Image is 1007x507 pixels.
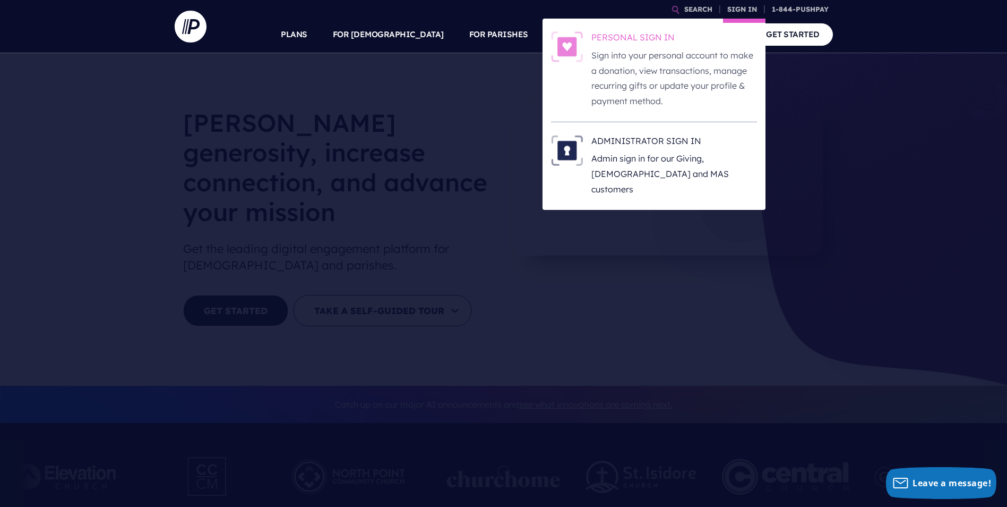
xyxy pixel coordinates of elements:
[886,467,996,499] button: Leave a message!
[591,48,757,109] p: Sign into your personal account to make a donation, view transactions, manage recurring gifts or ...
[551,135,583,166] img: ADMINISTRATOR SIGN IN - Illustration
[591,135,757,151] h6: ADMINISTRATOR SIGN IN
[591,31,757,47] h6: PERSONAL SIGN IN
[469,16,528,53] a: FOR PARISHES
[913,477,991,489] span: Leave a message!
[551,31,583,62] img: PERSONAL SIGN IN - Illustration
[554,16,601,53] a: SOLUTIONS
[591,151,757,197] p: Admin sign in for our Giving, [DEMOGRAPHIC_DATA] and MAS customers
[281,16,307,53] a: PLANS
[626,16,663,53] a: EXPLORE
[333,16,444,53] a: FOR [DEMOGRAPHIC_DATA]
[551,31,757,109] a: PERSONAL SIGN IN - Illustration PERSONAL SIGN IN Sign into your personal account to make a donati...
[753,23,833,45] a: GET STARTED
[688,16,728,53] a: COMPANY
[551,135,757,197] a: ADMINISTRATOR SIGN IN - Illustration ADMINISTRATOR SIGN IN Admin sign in for our Giving, [DEMOGRA...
